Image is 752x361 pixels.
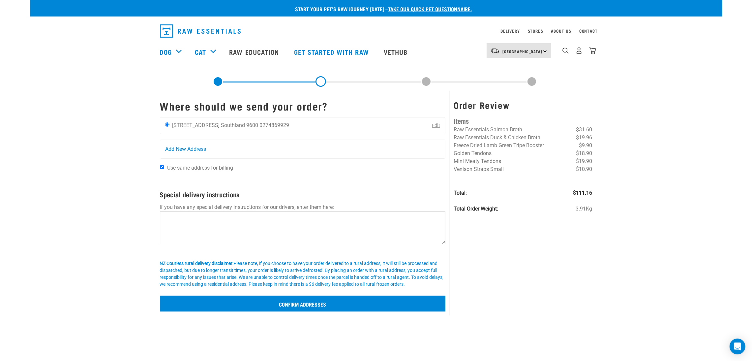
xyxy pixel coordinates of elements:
li: [STREET_ADDRESS] [172,122,220,128]
strong: Total: [454,190,467,196]
h4: Special delivery instructions [160,190,446,198]
a: Delivery [500,30,520,32]
span: $19.90 [576,157,592,165]
span: 3.91Kg [576,205,592,213]
a: Get started with Raw [287,39,377,65]
a: Cat [195,47,206,57]
span: $18.90 [576,149,592,157]
span: Raw Essentials Duck & Chicken Broth [454,134,540,141]
span: $111.16 [573,189,592,197]
a: Contact [579,30,598,32]
span: Mini Meaty Tendons [454,158,501,164]
span: Venison Straps Small [454,166,504,172]
span: $10.90 [576,165,592,173]
img: Raw Essentials Logo [160,24,241,38]
li: 0274869929 [260,122,289,128]
span: $9.90 [579,142,592,149]
p: Start your pet’s raw journey [DATE] – [35,5,727,13]
a: About Us [551,30,571,32]
img: home-icon@2x.png [589,47,596,54]
input: Use same address for billing [160,165,164,169]
li: Southland 9600 [221,122,258,128]
div: Please note, if you choose to have your order delivered to a rural address, it will still be proc... [160,260,446,288]
span: Add New Address [165,145,206,153]
a: Dog [160,47,172,57]
div: Open Intercom Messenger [730,339,745,354]
nav: dropdown navigation [30,39,722,65]
a: Vethub [377,39,416,65]
a: Stores [528,30,543,32]
span: Raw Essentials Salmon Broth [454,126,522,133]
img: van-moving.png [491,48,499,54]
b: NZ Couriers rural delivery disclaimer: [160,261,234,266]
a: Add New Address [160,140,445,158]
h4: Items [454,115,592,126]
span: $31.60 [576,126,592,134]
span: $19.96 [576,134,592,142]
span: Use same address for billing [167,165,233,171]
nav: dropdown navigation [155,22,598,40]
img: user.png [576,47,583,54]
img: home-icon-1@2x.png [562,48,569,54]
a: Edit [432,123,440,128]
strong: Total Order Weight: [454,206,498,212]
a: take our quick pet questionnaire. [388,7,472,10]
span: Freeze Dried Lamb Green Tripe Booster [454,142,544,148]
span: Golden Tendons [454,150,492,156]
h1: Where should we send your order? [160,100,446,112]
input: Confirm addresses [160,296,446,312]
a: Raw Education [223,39,287,65]
p: If you have any special delivery instructions for our drivers, enter them here: [160,203,446,211]
h3: Order Review [454,100,592,110]
span: [GEOGRAPHIC_DATA] [503,50,543,52]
